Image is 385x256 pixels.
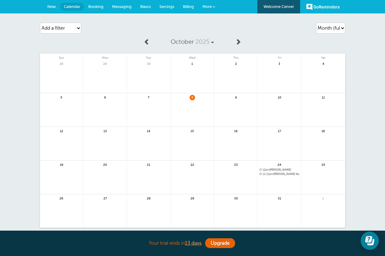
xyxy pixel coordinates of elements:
[146,196,151,200] span: 28
[146,61,151,66] span: 30
[102,61,108,66] span: 29
[47,4,56,9] span: New
[301,54,345,60] span: Sat
[102,128,108,133] span: 13
[260,173,299,176] a: 12:10pm[PERSON_NAME] for Spanx Styling Session with [PERSON_NAME]
[59,61,64,66] span: 28
[185,240,202,246] a: 13 days
[146,162,151,167] span: 21
[277,162,282,167] span: 24
[59,162,64,167] span: 19
[153,35,232,49] a: October 2025
[59,196,64,200] span: 26
[190,128,195,133] span: 15
[190,95,195,99] span: 8
[127,54,170,60] span: Tue
[233,128,239,133] span: 16
[233,196,239,200] span: 30
[190,196,195,200] span: 29
[40,54,83,60] span: Sun
[102,196,108,200] span: 27
[102,162,108,167] span: 20
[183,4,194,9] span: Billing
[321,128,326,133] span: 18
[59,95,64,99] span: 5
[171,38,194,45] span: October
[60,3,84,11] a: Calendar
[263,173,273,176] span: 12:10pm
[140,4,151,9] span: Blasts
[233,95,239,99] span: 9
[40,237,345,250] div: Your trial ends in .
[214,54,258,60] span: Thu
[83,54,127,60] span: Mon
[202,4,212,9] span: More
[260,168,299,172] a: 12pm[PERSON_NAME]
[277,61,282,66] span: 3
[88,4,104,9] span: Booking
[112,4,132,9] span: Messaging
[277,128,282,133] span: 17
[361,232,379,250] iframe: Resource center
[159,4,174,9] span: Settings
[321,95,326,99] span: 11
[321,162,326,167] span: 25
[258,54,301,60] span: Fri
[277,95,282,99] span: 10
[321,196,326,200] span: 1
[190,61,195,66] span: 1
[64,4,80,9] span: Calendar
[205,238,235,248] a: Upgrade
[195,38,209,45] span: 2025
[260,173,299,176] span: tina for Spanx Styling Session with Serena
[59,128,64,133] span: 12
[321,61,326,66] span: 4
[190,162,195,167] span: 22
[260,168,299,172] span: Serena Lo
[277,196,282,200] span: 31
[102,95,108,99] span: 6
[233,162,239,167] span: 23
[233,61,239,66] span: 2
[146,128,151,133] span: 14
[263,168,269,171] span: 12pm
[146,95,151,99] span: 7
[171,54,214,60] span: Wed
